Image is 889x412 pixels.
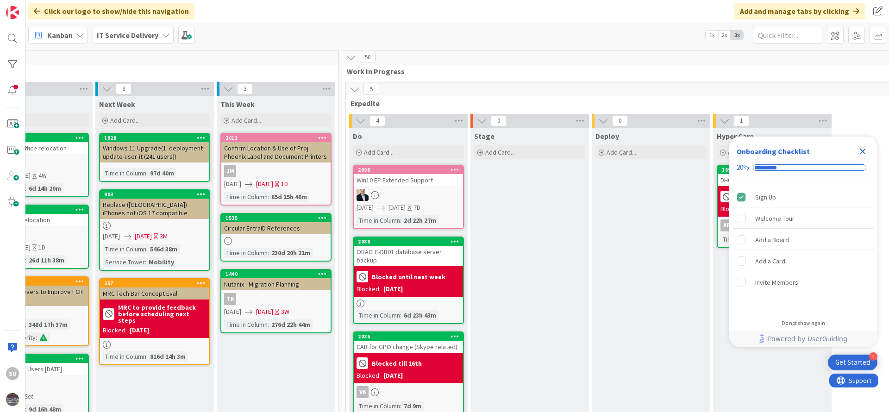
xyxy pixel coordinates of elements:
div: 276d 22h 44m [269,319,313,330]
span: : [268,192,269,202]
span: Add Card... [232,116,261,125]
div: JM [221,165,331,177]
div: 6d 14h 20m [26,183,63,194]
div: 230d 20h 21m [269,248,313,258]
div: 257 [100,279,209,287]
div: HO [354,189,463,201]
div: DHCP IP Reservation For Printers [718,174,827,186]
div: Checklist items [729,183,877,313]
span: : [146,244,148,254]
span: [DATE] [256,179,273,189]
div: JM [224,165,236,177]
div: Time in Column [103,168,146,178]
span: Kanban [47,30,73,41]
div: 2098 [354,166,463,174]
span: [DATE] [103,231,120,241]
div: 1D [38,243,45,252]
div: [DATE] [130,325,149,335]
div: Welcome Tour [755,213,795,224]
div: SU [6,367,19,380]
div: 4W [38,171,47,181]
span: : [36,332,37,343]
div: VK [354,386,463,398]
div: 2086CAB for GPO change (Skype related) [354,332,463,353]
span: Add Card... [485,148,515,156]
div: Mobility [146,257,176,267]
div: Click our logo to show/hide this navigation [28,3,194,19]
span: 3 [237,83,253,94]
div: Add a Card is incomplete. [733,251,874,271]
b: MRC to provide feedback before scheduling next steps [118,304,207,324]
div: Add a Card [755,256,785,267]
div: Do not show again [782,319,825,327]
div: Blocked: [357,371,381,381]
div: 3M [160,231,168,241]
input: Quick Filter... [753,27,822,44]
div: TK [221,293,331,305]
div: Add a Board is incomplete. [733,230,874,250]
div: 903 [104,191,209,198]
div: 903 [100,190,209,199]
div: 1440Nutanix - Migration Planning [221,270,331,290]
div: 903Replace ([GEOGRAPHIC_DATA]) iPhones not iOS 17 compatible [100,190,209,219]
span: Support [19,1,42,12]
span: 5 [363,84,379,95]
div: 1535 [225,215,331,221]
span: [DATE] [388,203,406,212]
span: Stage [474,131,495,141]
div: 2011 [225,135,331,141]
div: Add a Board [755,234,789,245]
div: Time in Column [357,215,400,225]
span: Do [353,131,362,141]
div: Checklist progress: 20% [737,163,870,172]
div: 257 [104,280,209,287]
div: Time in Column [720,234,764,244]
span: Add Card... [110,116,140,125]
div: Nutanix - Migration Planning [221,278,331,290]
span: 50 [360,52,376,63]
span: : [268,319,269,330]
span: Add Card... [364,148,394,156]
img: avatar [6,393,19,406]
div: 348d 17h 37m [26,319,70,330]
div: 7d 9m [401,401,424,411]
div: 2088ORACLE-DB01 database server backup [354,237,463,266]
span: Hyper Care [717,131,754,141]
span: : [400,401,401,411]
div: Close Checklist [855,144,870,159]
div: 2086 [358,333,463,340]
div: Blocked: [720,204,745,214]
div: Time in Column [224,319,268,330]
div: 2088 [358,238,463,245]
span: Add Card... [728,148,758,156]
div: Invite Members is incomplete. [733,272,874,293]
div: 1893DHCP IP Reservation For Printers [718,166,827,186]
div: Sign Up [755,192,776,203]
div: AP [720,219,732,231]
span: : [145,257,146,267]
div: Time in Column [357,401,400,411]
span: : [400,310,401,320]
span: [DATE] [224,307,241,317]
div: Service Tower [103,257,145,267]
span: : [25,255,26,265]
span: : [25,183,26,194]
span: 4 [369,115,385,126]
div: 816d 14h 3m [148,351,188,362]
div: 1D [281,179,288,189]
b: Blocked till 16th [372,360,422,367]
div: Time in Column [103,351,146,362]
div: 2098Win10 EP Extended Support [354,166,463,186]
div: Checklist Container [729,137,877,347]
div: 1928Windows 11 Upgrade(1. deployment-update-user-it (241 users)) [100,134,209,162]
span: 0 [612,115,628,126]
div: Get Started [835,358,870,367]
div: 2d 22h 27m [401,215,438,225]
div: 1928 [100,134,209,142]
div: Confirm Location & Use of Proj. Phoenix Label and Document Printers [221,142,331,162]
div: 7D [413,203,420,212]
div: TK [224,293,236,305]
div: 20% [737,163,749,172]
div: Blocked: [357,284,381,294]
div: CAB for GPO change (Skype related) [354,341,463,353]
